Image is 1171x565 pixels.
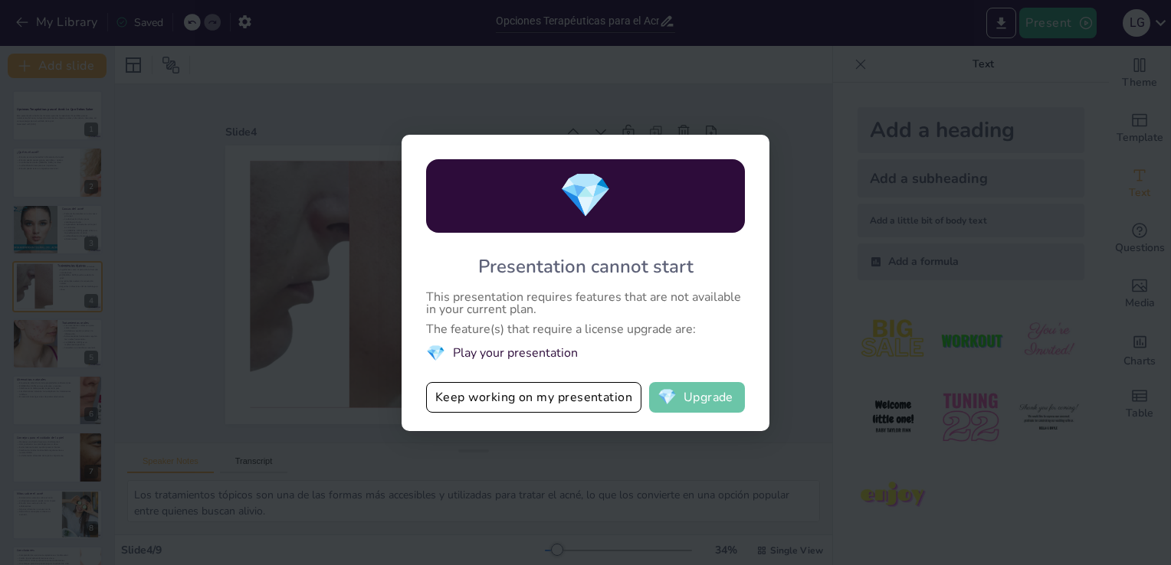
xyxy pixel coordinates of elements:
div: This presentation requires features that are not available in your current plan. [426,291,745,315]
button: diamondUpgrade [649,382,745,413]
li: Play your presentation [426,343,745,364]
span: diamond [426,343,445,364]
div: The feature(s) that require a license upgrade are: [426,323,745,335]
button: Keep working on my presentation [426,382,641,413]
span: diamond [559,166,612,225]
span: diamond [658,390,677,405]
div: Presentation cannot start [478,254,694,279]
